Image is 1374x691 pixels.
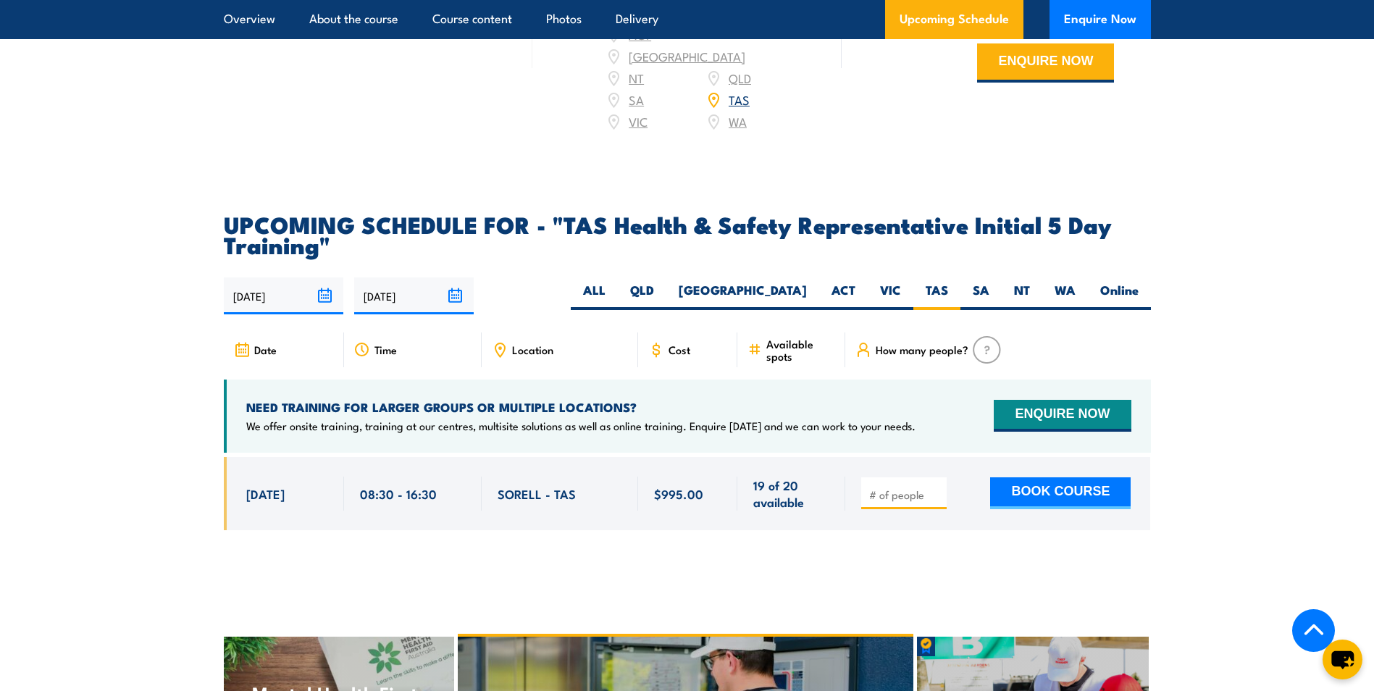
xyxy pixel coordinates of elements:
a: TAS [729,91,750,108]
label: ALL [571,282,618,310]
span: [DATE] [246,485,285,502]
p: We offer onsite training, training at our centres, multisite solutions as well as online training... [246,419,916,433]
span: Date [254,343,277,356]
label: ACT [819,282,868,310]
label: WA [1042,282,1088,310]
label: TAS [913,282,960,310]
span: Cost [669,343,690,356]
h2: UPCOMING SCHEDULE FOR - "TAS Health & Safety Representative Initial 5 Day Training" [224,214,1151,254]
span: 08:30 - 16:30 [360,485,437,502]
span: How many people? [876,343,968,356]
button: ENQUIRE NOW [994,400,1131,432]
button: ENQUIRE NOW [977,43,1114,83]
input: From date [224,277,343,314]
label: SA [960,282,1002,310]
label: Online [1088,282,1151,310]
span: Location [512,343,553,356]
button: BOOK COURSE [990,477,1131,509]
button: chat-button [1323,640,1362,679]
label: [GEOGRAPHIC_DATA] [666,282,819,310]
label: VIC [868,282,913,310]
span: Available spots [766,338,835,362]
span: Time [374,343,397,356]
label: NT [1002,282,1042,310]
span: $995.00 [654,485,703,502]
span: 19 of 20 available [753,477,829,511]
span: SORELL - TAS [498,485,576,502]
h4: NEED TRAINING FOR LARGER GROUPS OR MULTIPLE LOCATIONS? [246,399,916,415]
input: # of people [869,487,942,502]
label: QLD [618,282,666,310]
input: To date [354,277,474,314]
